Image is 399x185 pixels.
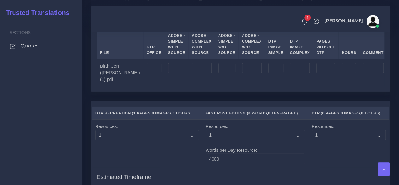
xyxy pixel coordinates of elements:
span: 0 Leveraged [268,111,296,115]
th: Hours [338,24,360,59]
span: 0 Hours [361,111,379,115]
span: Quotes [21,42,38,49]
td: Resources: Words per Day Resource: [202,120,308,168]
h2: Trusted Translations [2,9,69,16]
th: DTP Adobe - Complex With Source [188,24,215,59]
a: 1 [299,18,310,25]
span: [PERSON_NAME] [324,18,363,23]
span: 0 Words [248,111,267,115]
th: Fast Post Editing ( , ) [202,107,308,120]
div: DTP, Task(s) DTP QuantitiesEnglish ([GEOGRAPHIC_DATA]) TO Spanish (US) [91,8,390,92]
th: DTP Image Complex [287,24,313,59]
span: 0 Images [152,111,171,115]
th: DTP ( , , ) [308,107,389,120]
span: 0 Images [341,111,360,115]
h4: Estimated Timeframe [97,168,384,181]
th: DTP Recreation ( , , ) [92,107,202,120]
span: 0 Pages [322,111,339,115]
th: File [97,24,144,59]
th: DTP Image Simple [265,24,287,59]
td: Resources: [92,120,202,168]
a: Quotes [5,39,77,52]
th: Pages Without DTP [313,24,338,59]
span: Sections [10,30,31,35]
th: DTP Office [143,24,165,59]
th: DTP Adobe - Simple W/O Source [215,24,238,59]
td: Resources: [308,120,389,168]
th: DTP Adobe - Simple With Source [165,24,188,59]
img: avatar [367,15,379,28]
span: 1 Pages [133,111,151,115]
th: DTP Adobe - Complex W/O Source [238,24,265,59]
td: Birth Cert ([PERSON_NAME]) (1).pdf [97,59,144,86]
a: [PERSON_NAME]avatar [321,15,381,28]
th: Comment [360,24,387,59]
a: Trusted Translations [2,8,69,18]
span: 0 Hours [172,111,190,115]
span: 1 [304,15,311,21]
